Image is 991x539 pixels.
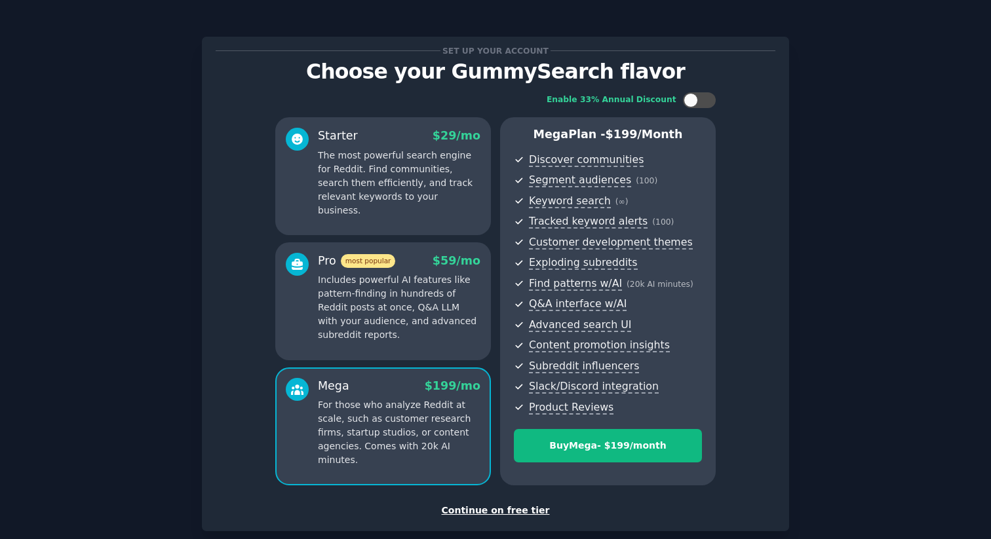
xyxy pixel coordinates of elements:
[529,153,644,167] span: Discover communities
[529,339,670,352] span: Content promotion insights
[529,318,631,332] span: Advanced search UI
[433,254,480,267] span: $ 59 /mo
[529,195,611,208] span: Keyword search
[529,256,637,270] span: Exploding subreddits
[652,217,674,227] span: ( 100 )
[341,254,396,268] span: most popular
[216,504,775,517] div: Continue on free tier
[636,176,657,185] span: ( 100 )
[318,273,480,342] p: Includes powerful AI features like pattern-finding in hundreds of Reddit posts at once, Q&A LLM w...
[529,236,693,250] span: Customer development themes
[433,129,480,142] span: $ 29 /mo
[529,277,622,291] span: Find patterns w/AI
[514,429,702,462] button: BuyMega- $199/month
[216,60,775,83] p: Choose your GummySearch flavor
[606,128,683,141] span: $ 199 /month
[318,253,395,269] div: Pro
[440,44,551,58] span: Set up your account
[547,94,676,106] div: Enable 33% Annual Discount
[318,398,480,467] p: For those who analyze Reddit at scale, such as customer research firms, startup studios, or conte...
[615,197,629,206] span: ( ∞ )
[318,149,480,217] p: The most powerful search engine for Reddit. Find communities, search them efficiently, and track ...
[318,378,349,394] div: Mega
[529,297,627,311] span: Q&A interface w/AI
[318,128,358,144] div: Starter
[515,439,701,453] div: Buy Mega - $ 199 /month
[514,126,702,143] p: Mega Plan -
[425,379,480,392] span: $ 199 /mo
[529,174,631,187] span: Segment audiences
[627,280,693,289] span: ( 20k AI minutes )
[529,215,648,229] span: Tracked keyword alerts
[529,380,659,394] span: Slack/Discord integration
[529,401,613,415] span: Product Reviews
[529,360,639,373] span: Subreddit influencers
